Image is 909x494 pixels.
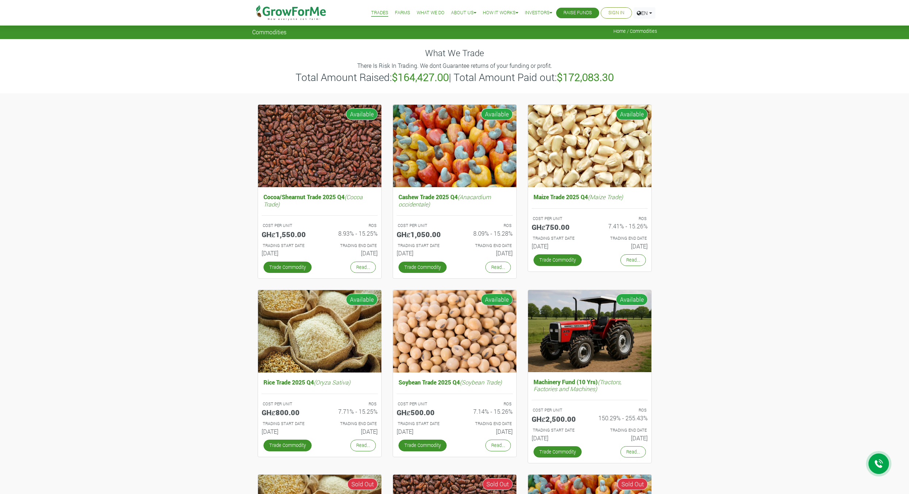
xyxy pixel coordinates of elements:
span: Sold Out [347,478,378,490]
a: Read... [620,446,646,458]
img: growforme image [528,105,651,188]
span: Available [346,108,378,120]
h6: 7.41% - 15.26% [595,223,648,229]
p: ROS [461,401,512,407]
a: Read... [485,262,511,273]
h6: 7.71% - 15.25% [325,408,378,415]
p: COST PER UNIT [263,401,313,407]
span: Commodities [252,28,286,35]
h6: [DATE] [325,250,378,256]
p: Estimated Trading End Date [461,421,512,427]
h5: Cocoa/Shearnut Trade 2025 Q4 [262,192,378,209]
i: (Oryza Sativa) [314,378,350,386]
span: Available [481,108,513,120]
h6: 8.09% - 15.28% [460,230,513,237]
p: Estimated Trading Start Date [263,243,313,249]
p: COST PER UNIT [263,223,313,229]
a: Trade Commodity [263,440,312,451]
i: (Maize Trade) [588,193,623,201]
a: Trade Commodity [263,262,312,273]
a: Trades [371,9,388,17]
a: Cashew Trade 2025 Q4(Anacardium occidentale) COST PER UNIT GHȼ1,050.00 ROS 8.09% - 15.28% TRADING... [397,192,513,259]
p: Estimated Trading Start Date [533,235,583,242]
h3: Total Amount Raised: | Total Amount Paid out: [253,71,656,84]
span: Available [481,294,513,305]
h5: Cashew Trade 2025 Q4 [397,192,513,209]
span: Home / Commodities [613,28,657,34]
h6: [DATE] [532,243,584,250]
h5: GHȼ750.00 [532,223,584,231]
h5: Rice Trade 2025 Q4 [262,377,378,387]
h6: [DATE] [262,428,314,435]
h6: [DATE] [460,250,513,256]
p: COST PER UNIT [398,401,448,407]
a: Maize Trade 2025 Q4(Maize Trade) COST PER UNIT GHȼ750.00 ROS 7.41% - 15.26% TRADING START DATE [D... [532,192,648,252]
span: Sold Out [482,478,513,490]
h6: [DATE] [262,250,314,256]
b: $172,083.30 [557,70,614,84]
h6: 150.29% - 255.43% [595,414,648,421]
h5: GHȼ1,550.00 [262,230,314,239]
a: How it Works [483,9,518,17]
img: growforme image [393,290,516,373]
p: ROS [326,223,377,229]
a: Machinery Fund (10 Yrs)(Tractors, Factories and Machines) COST PER UNIT GHȼ2,500.00 ROS 150.29% -... [532,377,648,444]
i: (Anacardium occidentale) [398,193,491,208]
p: Estimated Trading Start Date [533,427,583,433]
h6: [DATE] [397,428,449,435]
img: growforme image [528,290,651,372]
a: What We Do [417,9,444,17]
a: Trade Commodity [534,254,582,266]
h6: [DATE] [325,428,378,435]
a: Cocoa/Shearnut Trade 2025 Q4(Cocoa Trade) COST PER UNIT GHȼ1,550.00 ROS 8.93% - 15.25% TRADING ST... [262,192,378,259]
p: Estimated Trading End Date [596,235,647,242]
p: ROS [596,216,647,222]
a: Raise Funds [563,9,592,17]
p: Estimated Trading Start Date [398,243,448,249]
p: COST PER UNIT [533,216,583,222]
h6: [DATE] [397,250,449,256]
a: Farms [395,9,410,17]
h5: GHȼ2,500.00 [532,414,584,423]
h5: GHȼ500.00 [397,408,449,417]
a: About Us [451,9,476,17]
p: There Is Risk In Trading. We dont Guarantee returns of your funding or profit. [253,61,656,70]
b: $164,427.00 [392,70,449,84]
p: ROS [596,407,647,413]
a: Read... [350,262,376,273]
h6: 8.93% - 15.25% [325,230,378,237]
p: COST PER UNIT [398,223,448,229]
i: (Soybean Trade) [460,378,502,386]
i: (Cocoa Trade) [263,193,363,208]
p: Estimated Trading End Date [461,243,512,249]
img: growforme image [393,105,516,188]
p: Estimated Trading Start Date [398,421,448,427]
p: Estimated Trading End Date [326,421,377,427]
h5: Machinery Fund (10 Yrs) [532,377,648,394]
i: (Tractors, Factories and Machines) [534,378,621,393]
h5: GHȼ800.00 [262,408,314,417]
h5: Maize Trade 2025 Q4 [532,192,648,202]
p: Estimated Trading Start Date [263,421,313,427]
span: Available [346,294,378,305]
h6: [DATE] [595,435,648,441]
img: growforme image [258,105,381,188]
a: Read... [350,440,376,451]
a: Investors [525,9,552,17]
h5: Soybean Trade 2025 Q4 [397,377,513,387]
a: Soybean Trade 2025 Q4(Soybean Trade) COST PER UNIT GHȼ500.00 ROS 7.14% - 15.26% TRADING START DAT... [397,377,513,438]
h6: [DATE] [532,435,584,441]
h6: [DATE] [595,243,648,250]
a: EN [633,7,655,19]
a: Sign In [608,9,624,17]
h6: [DATE] [460,428,513,435]
a: Read... [620,254,646,266]
span: Available [616,294,648,305]
p: COST PER UNIT [533,407,583,413]
a: Rice Trade 2025 Q4(Oryza Sativa) COST PER UNIT GHȼ800.00 ROS 7.71% - 15.25% TRADING START DATE [D... [262,377,378,438]
a: Trade Commodity [534,446,582,458]
span: Available [616,108,648,120]
h4: What We Trade [252,48,657,58]
span: Sold Out [617,478,648,490]
h6: 7.14% - 15.26% [460,408,513,415]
